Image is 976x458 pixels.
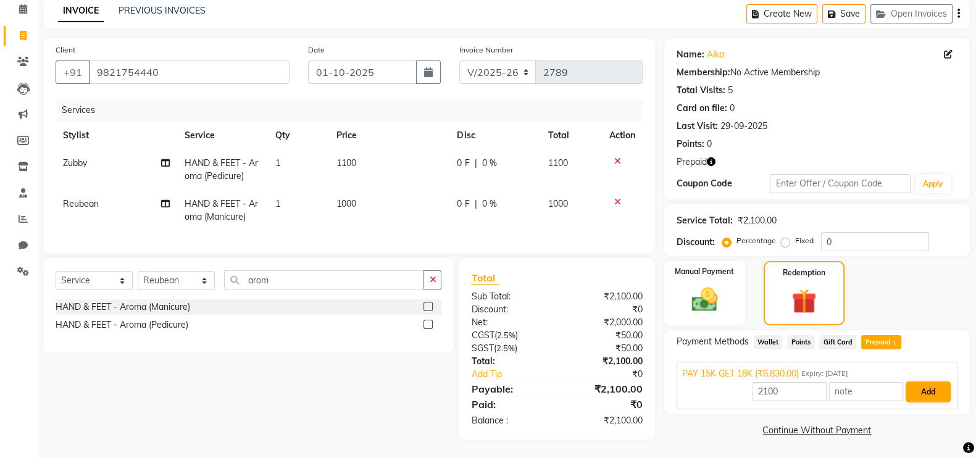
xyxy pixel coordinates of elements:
span: Wallet [754,335,783,349]
span: 1 [275,157,280,169]
span: 0 F [457,198,469,210]
button: Apply [916,175,951,193]
span: 2.5% [496,330,515,340]
div: ₹50.00 [557,329,652,342]
div: ₹2,100.00 [557,290,652,303]
div: Membership: [677,66,730,79]
th: Stylist [56,122,177,149]
label: Redemption [783,267,825,278]
div: ₹2,100.00 [557,414,652,427]
span: 1 [890,339,897,347]
span: Points [787,335,814,349]
span: 1 [275,198,280,209]
input: Search by Name/Mobile/Email/Code [89,60,290,84]
button: +91 [56,60,90,84]
a: Alka [707,48,724,61]
span: Expiry: [DATE] [801,368,848,379]
a: PREVIOUS INVOICES [119,5,206,16]
div: Last Visit: [677,120,718,133]
div: Balance : [462,414,557,427]
span: 1000 [548,198,568,209]
a: Add Tip [462,368,572,381]
span: 1100 [548,157,568,169]
div: ₹50.00 [557,342,652,355]
div: HAND & FEET - Aroma (Pedicure) [56,319,188,331]
span: HAND & FEET - Aroma (Pedicure) [185,157,258,181]
div: Net: [462,316,557,329]
div: Discount: [677,236,715,249]
span: Zubby [63,157,87,169]
a: Continue Without Payment [667,424,967,437]
span: 0 F [457,157,469,170]
label: Fixed [795,235,814,246]
span: 1000 [336,198,356,209]
div: Total: [462,355,557,368]
div: Coupon Code [677,177,770,190]
span: Reubean [63,198,99,209]
th: Price [329,122,450,149]
img: _cash.svg [683,285,725,315]
span: Total [471,272,499,285]
span: CGST [471,330,494,341]
div: ₹2,100.00 [738,214,777,227]
div: 0 [707,138,712,151]
div: Discount: [462,303,557,316]
div: ₹2,000.00 [557,316,652,329]
div: ( ) [462,329,557,342]
label: Invoice Number [459,44,513,56]
div: Card on file: [677,102,727,115]
div: ( ) [462,342,557,355]
span: SGST [471,343,493,354]
label: Percentage [736,235,776,246]
button: Open Invoices [870,4,953,23]
span: | [474,157,477,170]
div: 29-09-2025 [720,120,767,133]
button: Save [822,4,865,23]
div: 5 [728,84,733,97]
div: 0 [730,102,735,115]
input: Amount [753,382,827,401]
button: Add [906,381,951,402]
input: note [829,382,903,401]
div: Service Total: [677,214,733,227]
div: ₹2,100.00 [557,355,652,368]
th: Service [177,122,269,149]
button: Create New [746,4,817,23]
label: Date [308,44,325,56]
div: Points: [677,138,704,151]
span: 2.5% [496,343,514,353]
div: HAND & FEET - Aroma (Manicure) [56,301,190,314]
div: Sub Total: [462,290,557,303]
span: PAY 15K GET 18K (₹6,830.00) [682,367,799,380]
span: | [474,198,477,210]
div: Name: [677,48,704,61]
input: Enter Offer / Coupon Code [770,174,911,193]
span: Gift Card [819,335,856,349]
div: Services [57,99,652,122]
th: Action [602,122,643,149]
span: 0 % [482,157,496,170]
div: ₹2,100.00 [557,381,652,396]
div: Payable: [462,381,557,396]
label: Client [56,44,75,56]
input: Search or Scan [224,270,424,289]
span: Prepaid [677,156,707,169]
span: 0 % [482,198,496,210]
div: Paid: [462,397,557,412]
div: ₹0 [557,397,652,412]
th: Total [541,122,602,149]
div: ₹0 [573,368,652,381]
div: Total Visits: [677,84,725,97]
th: Disc [449,122,540,149]
label: Manual Payment [675,266,734,277]
span: Payment Methods [677,335,749,348]
span: 1100 [336,157,356,169]
div: ₹0 [557,303,652,316]
span: Prepaid [861,335,901,349]
th: Qty [268,122,328,149]
img: _gift.svg [784,286,824,317]
span: HAND & FEET - Aroma (Manicure) [185,198,258,222]
div: No Active Membership [677,66,957,79]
